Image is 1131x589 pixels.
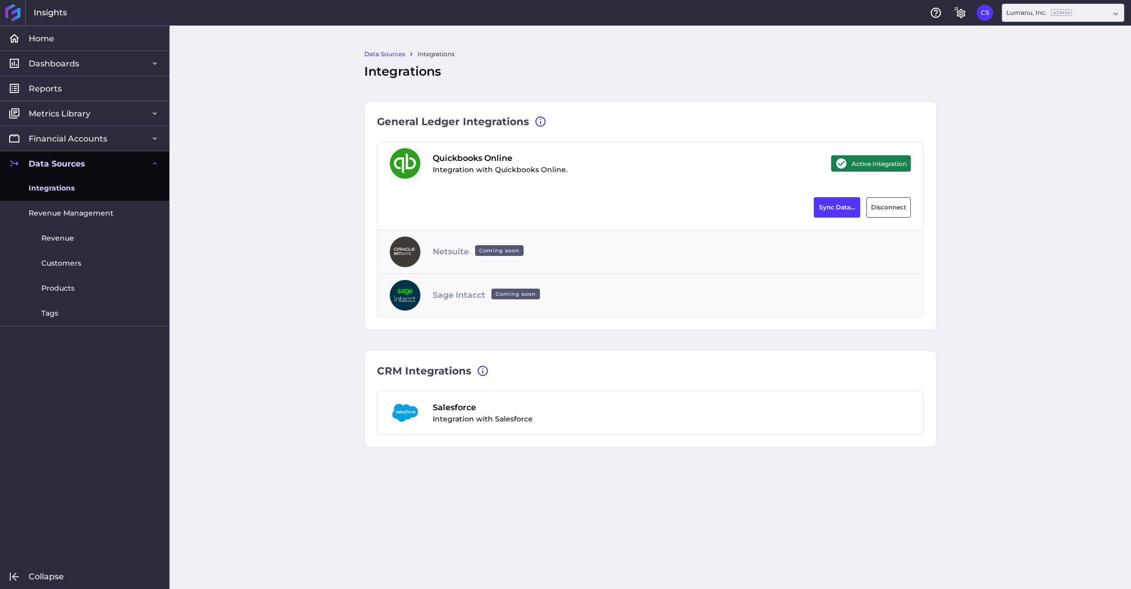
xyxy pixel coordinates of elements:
[29,133,107,144] span: Financial Accounts
[41,233,74,244] span: Revenue
[364,50,405,59] a: Data Sources
[29,158,85,169] span: Data Sources
[814,197,860,218] button: Sync Data...
[377,114,924,129] div: General Ledger Integrations
[1006,8,1072,17] div: Lumanu, Inc.
[41,308,58,319] span: Tags
[29,571,64,582] span: Collapse
[41,258,81,269] span: Customers
[364,62,936,81] div: Integrations
[433,402,533,425] div: Integration with Salesforce
[417,50,455,59] a: Integrations
[29,58,79,69] span: Dashboards
[433,289,544,301] span: Sage Intacct
[831,155,911,172] div: Active Integration
[433,246,528,258] span: Netsuite
[29,183,75,194] span: Integrations
[29,33,54,44] span: Home
[475,245,524,256] ins: Coming soon
[29,83,62,94] span: Reports
[866,197,911,218] button: Disconnect
[977,5,993,21] button: User Menu
[928,5,944,21] button: Help
[377,363,924,379] div: CRM Integrations
[29,108,90,119] span: Metrics Library
[952,5,969,21] button: General Settings
[433,152,568,175] div: Integration with Quickbooks Online.
[491,289,540,299] ins: Coming soon
[433,152,568,164] span: Quickbooks Online
[433,402,533,414] span: Salesforce
[29,208,113,219] span: Revenue Management
[1002,4,1124,22] div: Dropdown select
[41,283,75,294] span: Products
[1051,9,1072,16] ins: Admin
